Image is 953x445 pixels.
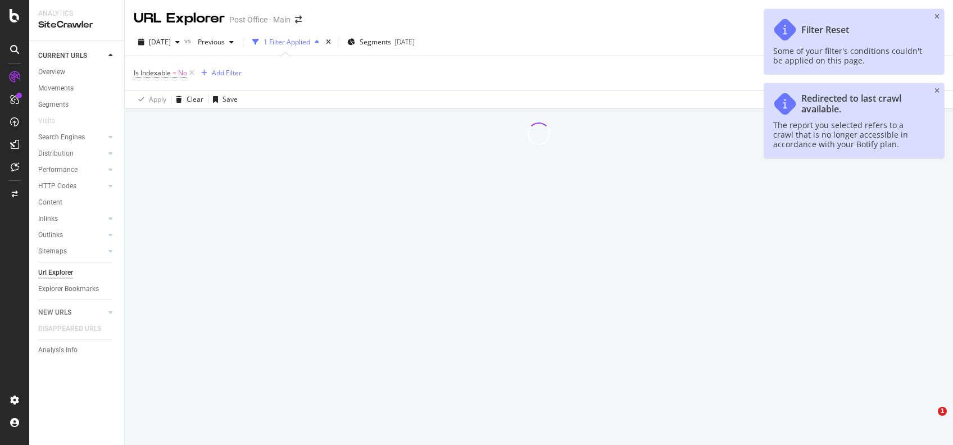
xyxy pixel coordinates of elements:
[212,68,242,78] div: Add Filter
[38,9,115,19] div: Analytics
[38,213,105,225] a: Inlinks
[38,164,78,176] div: Performance
[773,120,924,149] div: The report you selected refers to a crawl that is no longer accessible in accordance with your Bo...
[38,283,116,295] a: Explorer Bookmarks
[38,197,62,208] div: Content
[187,94,203,104] div: Clear
[38,246,105,257] a: Sitemaps
[38,115,55,127] div: Visits
[773,46,924,65] div: Some of your filter's conditions couldn't be applied on this page.
[38,164,105,176] a: Performance
[38,344,116,356] a: Analysis Info
[264,37,310,47] div: 1 Filter Applied
[229,14,291,25] div: Post Office - Main
[938,407,947,416] span: 1
[171,90,203,108] button: Clear
[38,131,85,143] div: Search Engines
[38,148,74,160] div: Distribution
[38,50,87,62] div: CURRENT URLS
[38,66,116,78] a: Overview
[134,68,171,78] span: Is Indexable
[197,66,242,80] button: Add Filter
[934,88,940,94] div: close toast
[38,99,69,111] div: Segments
[38,83,74,94] div: Movements
[38,283,99,295] div: Explorer Bookmarks
[324,37,333,48] div: times
[184,36,193,46] span: vs
[134,9,225,28] div: URL Explorer
[193,33,238,51] button: Previous
[295,16,302,24] div: arrow-right-arrow-left
[38,50,105,62] a: CURRENT URLS
[38,344,78,356] div: Analysis Info
[38,131,105,143] a: Search Engines
[38,148,105,160] a: Distribution
[394,37,415,47] div: [DATE]
[934,13,940,20] div: close toast
[134,33,184,51] button: [DATE]
[38,267,116,279] a: Url Explorer
[801,25,849,35] div: Filter Reset
[149,37,171,47] span: 2025 Sep. 22nd
[38,197,116,208] a: Content
[193,37,225,47] span: Previous
[38,246,67,257] div: Sitemaps
[38,180,76,192] div: HTTP Codes
[38,267,73,279] div: Url Explorer
[38,229,63,241] div: Outlinks
[38,66,65,78] div: Overview
[38,213,58,225] div: Inlinks
[248,33,324,51] button: 1 Filter Applied
[208,90,238,108] button: Save
[38,323,112,335] a: DISAPPEARED URLS
[360,37,391,47] span: Segments
[343,33,419,51] button: Segments[DATE]
[134,90,166,108] button: Apply
[38,83,116,94] a: Movements
[223,94,238,104] div: Save
[38,307,71,319] div: NEW URLS
[801,93,924,115] div: Redirected to last crawl available.
[149,94,166,104] div: Apply
[38,323,101,335] div: DISAPPEARED URLS
[178,65,187,81] span: No
[38,99,116,111] a: Segments
[38,229,105,241] a: Outlinks
[38,19,115,31] div: SiteCrawler
[38,307,105,319] a: NEW URLS
[173,68,176,78] span: =
[915,407,942,434] iframe: Intercom live chat
[38,180,105,192] a: HTTP Codes
[38,115,66,127] a: Visits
